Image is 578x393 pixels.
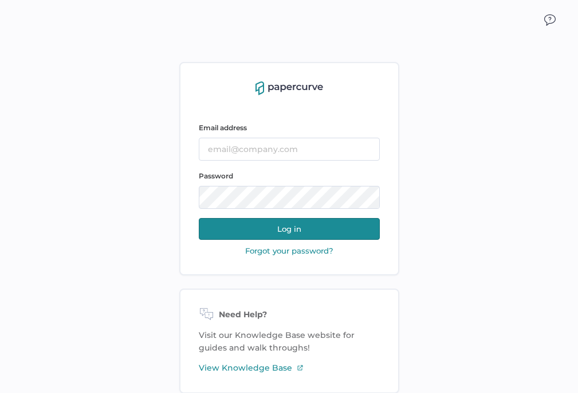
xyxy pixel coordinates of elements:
button: Log in [199,218,380,240]
div: Need Help? [199,308,380,322]
img: papercurve-logo-colour.7244d18c.svg [255,81,323,95]
img: external-link-icon-3.58f4c051.svg [297,364,304,371]
span: Email address [199,123,247,132]
img: icon_chat.2bd11823.svg [544,14,556,26]
img: need-help-icon.d526b9f7.svg [199,308,214,322]
button: Forgot your password? [242,246,337,256]
input: email@company.com [199,138,380,161]
span: View Knowledge Base [199,361,292,374]
span: Password [199,172,233,180]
